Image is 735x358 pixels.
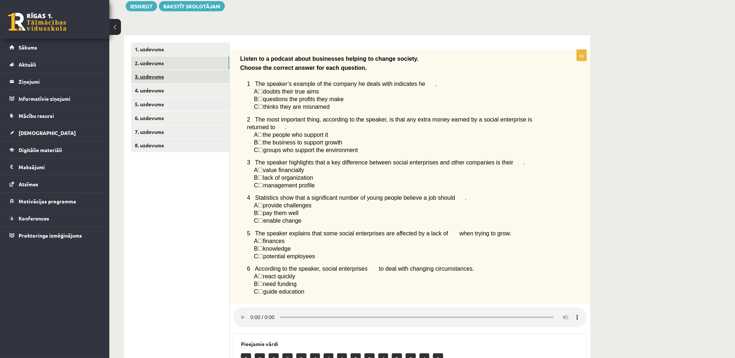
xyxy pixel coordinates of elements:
[131,70,229,83] a: 3. uzdevums
[131,84,229,97] a: 4. uzdevums
[258,281,263,287] span: ☐
[263,167,304,173] span: value financially
[254,182,258,188] span: C
[263,281,297,287] span: need funding
[254,218,258,224] span: C
[258,88,263,95] span: ☐
[247,266,474,272] span: 6 According to the speaker, social enterprises to deal with changing circumstances.
[9,73,100,90] a: Ziņojumi
[240,56,419,62] span: Listen to a podcast about businesses helping to change society.
[254,88,258,95] span: A
[9,107,100,124] a: Mācību resursi
[19,61,36,68] span: Aktuāli
[263,210,298,216] span: pay them well
[263,238,285,244] span: finances
[247,195,466,201] span: 4 Statistics show that a significant number of young people believe a job should .
[254,167,258,173] span: A
[159,1,225,11] a: Rakstīt skolotājam
[258,167,263,173] span: ☐
[19,112,54,119] span: Mācību resursi
[19,198,76,204] span: Motivācijas programma
[254,104,258,110] span: C
[131,125,229,139] a: 7. uzdevums
[263,88,319,95] span: doubts their true aims
[9,39,100,56] a: Sākums
[258,238,263,244] span: ☐
[263,289,304,295] span: guide education
[19,232,82,239] span: Proktoringa izmēģinājums
[9,159,100,175] a: Maksājumi
[258,96,263,102] span: ☐
[263,175,313,181] span: lack of organization
[19,147,62,153] span: Digitālie materiāli
[254,175,258,181] span: B
[254,238,258,244] span: A
[19,90,100,107] legend: Informatīvie ziņojumi
[9,90,100,107] a: Informatīvie ziņojumi
[126,1,157,11] button: Iesniegt
[263,202,311,208] span: provide challenges
[9,142,100,158] a: Digitālie materiāli
[254,210,258,216] span: B
[240,65,367,71] span: Choose the correct answer for each question.
[263,273,295,279] span: react quickly
[263,147,358,153] span: groups who support the environment
[254,253,258,259] span: C
[258,246,263,252] span: ☐
[258,104,263,110] span: ☐
[263,182,314,188] span: management profile
[258,139,263,146] span: ☐
[131,98,229,111] a: 5. uzdevums
[19,73,100,90] legend: Ziņojumi
[258,202,263,208] span: ☐
[254,202,258,208] span: A
[263,253,315,259] span: potential employees
[258,289,263,295] span: ☐
[263,96,343,102] span: questions the profits they make
[254,289,258,295] span: C
[258,210,263,216] span: ☐
[9,176,100,192] a: Atzīmes
[19,130,76,136] span: [DEMOGRAPHIC_DATA]
[254,96,258,102] span: B
[263,132,328,138] span: the people who support it
[247,159,525,166] span: 3 The speaker highlights that a key difference between social enterprises and other companies is ...
[254,281,258,287] span: B
[254,246,258,252] span: B
[19,181,38,187] span: Atzīmes
[247,230,511,236] span: 5 The speaker explains that some social enterprises are affected by a lack of when trying to grow.
[131,139,229,152] a: 8. uzdevums
[9,193,100,210] a: Motivācijas programma
[258,182,263,188] span: ☐
[9,56,100,73] a: Aktuāli
[19,159,100,175] legend: Maksājumi
[9,210,100,227] a: Konferences
[254,132,258,138] span: A
[254,273,258,279] span: A
[258,273,263,279] span: ☐
[254,139,258,146] span: B
[263,218,301,224] span: enable change
[576,49,587,61] p: 6p
[131,111,229,125] a: 6. uzdevums
[8,13,66,31] a: Rīgas 1. Tālmācības vidusskola
[258,175,263,181] span: ☐
[9,124,100,141] a: [DEMOGRAPHIC_DATA]
[19,215,49,222] span: Konferences
[263,104,329,110] span: thinks they are misnamed
[258,147,263,153] span: ☐
[247,81,437,87] span: 1 The speaker’s example of the company he deals with indicates he .
[254,147,258,153] span: C
[247,116,532,130] span: 2 The most important thing, according to the speaker, is that any extra money earned by a social ...
[258,132,263,138] span: ☐
[258,218,263,224] span: ☐
[131,56,229,70] a: 2. uzdevums
[19,44,37,51] span: Sākums
[263,139,342,146] span: the business to support growth
[131,43,229,56] a: 1. uzdevums
[258,253,263,259] span: ☐
[241,341,579,347] h3: Pieejamie vārdi
[263,246,291,252] span: knowledge
[9,227,100,244] a: Proktoringa izmēģinājums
